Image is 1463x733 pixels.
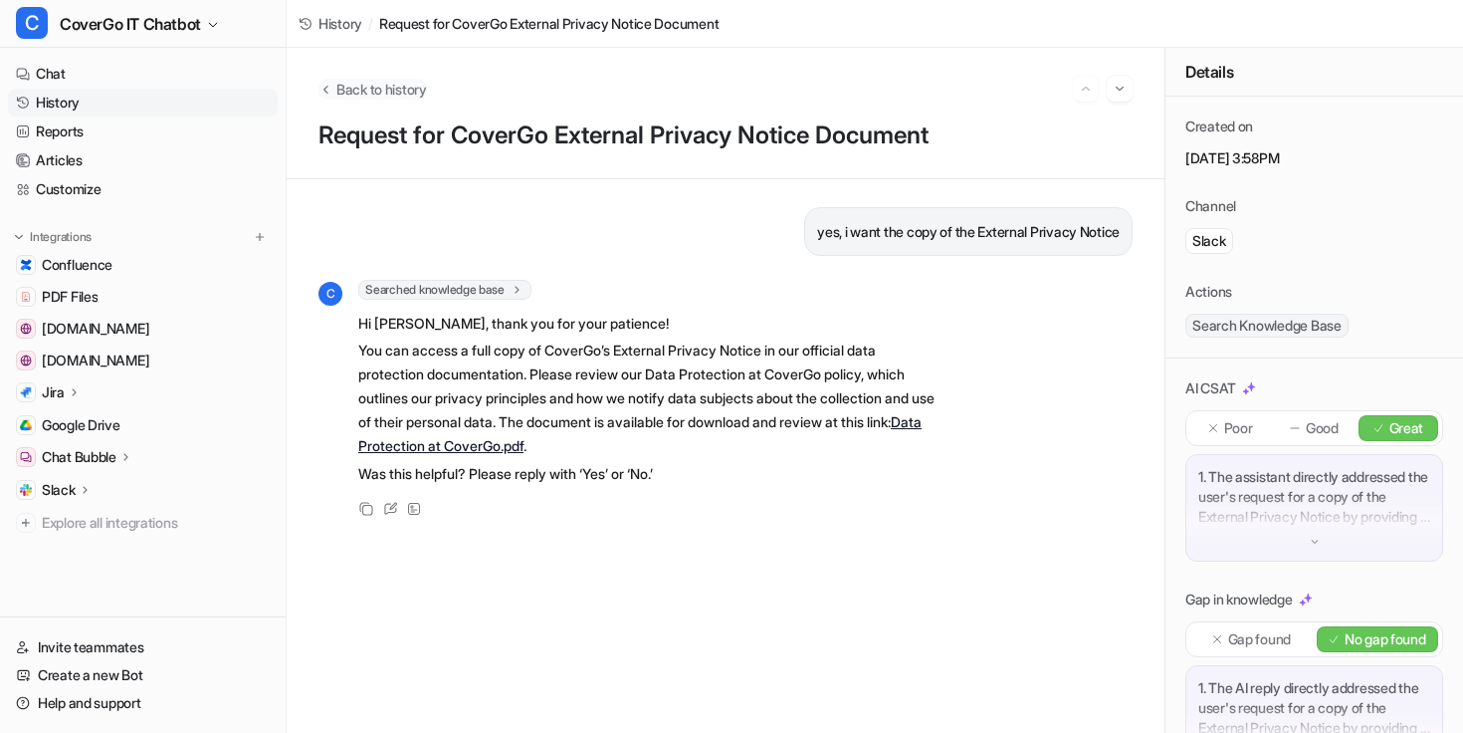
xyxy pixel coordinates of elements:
[1185,196,1236,216] p: Channel
[8,283,278,311] a: PDF FilesPDF Files
[1113,80,1127,98] img: Next session
[253,230,267,244] img: menu_add.svg
[8,89,278,117] a: History
[368,13,373,34] span: /
[358,462,940,486] p: Was this helpful? Please reply with ‘Yes’ or ‘No.’
[20,419,32,431] img: Google Drive
[8,661,278,689] a: Create a new Bot
[8,347,278,374] a: support.atlassian.com[DOMAIN_NAME]
[1198,467,1430,527] p: 1. The assistant directly addressed the user's request for a copy of the External Privacy Notice ...
[1192,231,1226,251] p: Slack
[1185,282,1232,302] p: Actions
[42,415,120,435] span: Google Drive
[1185,590,1293,610] p: Gap in knowledge
[318,122,1133,150] h1: Request for CoverGo External Privacy Notice Document
[12,230,26,244] img: expand menu
[1308,535,1322,549] img: down-arrow
[379,13,719,34] span: Request for CoverGo External Privacy Notice Document
[1185,117,1253,136] p: Created on
[16,513,36,533] img: explore all integrations
[8,633,278,661] a: Invite teammates
[336,79,427,100] span: Back to history
[8,689,278,717] a: Help and support
[358,280,531,300] span: Searched knowledge base
[1224,418,1253,438] p: Poor
[1165,48,1463,97] div: Details
[42,382,65,402] p: Jira
[1345,629,1426,649] p: No gap found
[8,146,278,174] a: Articles
[16,7,48,39] span: C
[8,175,278,203] a: Customize
[1389,418,1424,438] p: Great
[20,355,32,366] img: support.atlassian.com
[8,227,98,247] button: Integrations
[8,315,278,343] a: community.atlassian.com[DOMAIN_NAME]
[42,447,116,467] p: Chat Bubble
[1079,80,1093,98] img: Previous session
[20,451,32,463] img: Chat Bubble
[817,220,1120,244] p: yes, i want the copy of the External Privacy Notice
[30,229,92,245] p: Integrations
[20,484,32,496] img: Slack
[20,386,32,398] img: Jira
[318,282,342,306] span: C
[20,291,32,303] img: PDF Files
[1306,418,1339,438] p: Good
[8,509,278,537] a: Explore all integrations
[1185,314,1349,338] span: Search Knowledge Base
[1228,629,1291,649] p: Gap found
[318,13,362,34] span: History
[42,351,149,370] span: [DOMAIN_NAME]
[1185,148,1443,168] p: [DATE] 3:58PM
[20,323,32,335] img: community.atlassian.com
[42,255,112,275] span: Confluence
[358,339,940,458] p: You can access a full copy of CoverGo’s External Privacy Notice in our official data protection d...
[299,13,362,34] a: History
[20,259,32,271] img: Confluence
[42,287,98,307] span: PDF Files
[42,319,149,339] span: [DOMAIN_NAME]
[8,60,278,88] a: Chat
[1107,76,1133,102] button: Go to next session
[1073,76,1099,102] button: Go to previous session
[8,251,278,279] a: ConfluenceConfluence
[8,411,278,439] a: Google DriveGoogle Drive
[60,10,201,38] span: CoverGo IT Chatbot
[318,79,427,100] button: Back to history
[42,480,76,500] p: Slack
[42,507,270,539] span: Explore all integrations
[8,118,278,145] a: Reports
[358,312,940,336] p: Hi [PERSON_NAME], thank you for your patience!
[1185,378,1236,398] p: AI CSAT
